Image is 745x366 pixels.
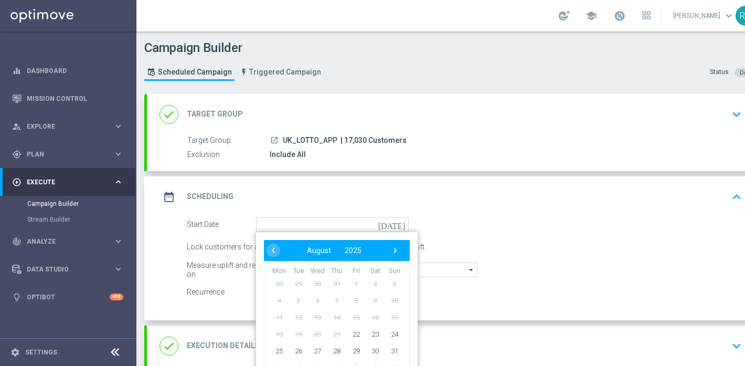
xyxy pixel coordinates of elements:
a: Stream Builder [27,215,109,224]
h1: Campaign Builder [144,40,326,56]
i: track_changes [12,237,22,246]
i: gps_fixed [12,150,22,159]
i: settings [10,348,20,357]
i: lightbulb [12,292,22,302]
button: equalizer Dashboard [12,67,124,75]
i: keyboard_arrow_down [729,107,744,122]
div: Recurrence [187,285,256,300]
span: 3 [386,275,403,292]
bs-datepicker-navigation-view: ​ ​ ​ [267,244,402,257]
span: 29 [348,342,365,359]
a: Settings [25,349,57,355]
i: equalizer [12,66,22,76]
div: Stream Builder [27,212,135,227]
button: lightbulb Optibot +10 [12,293,124,301]
label: Exclusion [187,150,270,160]
div: Measure uplift and response based on [187,263,310,277]
h2: Execution Details [187,341,260,351]
button: Mission Control [12,95,124,103]
th: weekday [289,267,308,276]
div: Start Date [187,217,256,232]
div: Analyze [12,237,113,246]
span: Plan [27,151,113,158]
i: keyboard_arrow_right [113,177,123,187]
span: 19 [290,326,307,342]
th: weekday [308,267,327,276]
span: 26 [290,342,307,359]
i: arrow_drop_down [466,263,477,277]
span: school [586,10,597,22]
span: 2 [367,275,384,292]
span: 30 [309,275,326,292]
span: 17 [386,309,403,326]
span: 25 [271,342,288,359]
button: August [300,244,338,257]
i: keyboard_arrow_down [729,338,744,354]
i: launch [270,136,279,144]
span: 21 [328,326,345,342]
button: play_circle_outline Execute keyboard_arrow_right [12,178,124,186]
button: › [388,244,402,257]
button: Data Studio keyboard_arrow_right [12,265,124,274]
span: 28 [328,342,345,359]
span: 8 [348,292,365,309]
div: Plan [12,150,113,159]
span: 12 [290,309,307,326]
h2: Scheduling [187,192,233,202]
th: weekday [385,267,404,276]
div: Campaign Builder [27,196,135,212]
th: weekday [366,267,385,276]
a: [PERSON_NAME]keyboard_arrow_down [672,8,736,24]
span: 31 [386,342,403,359]
span: August [307,246,331,255]
span: 6 [309,292,326,309]
span: 23 [367,326,384,342]
button: gps_fixed Plan keyboard_arrow_right [12,150,124,159]
i: done [159,337,178,355]
a: Scheduled Campaign [144,64,235,81]
span: 22 [348,326,365,342]
div: Include All [270,149,738,160]
span: | 17,030 Customers [340,136,407,145]
div: +10 [110,294,123,300]
i: done [159,105,178,124]
div: Explore [12,122,113,131]
span: 20 [309,326,326,342]
a: Mission Control [27,85,123,112]
span: Triggered Campaign [249,68,321,77]
i: [DATE] [378,217,409,229]
span: 7 [328,292,345,309]
span: 2025 [345,246,361,255]
span: 24 [386,326,403,342]
span: Analyze [27,238,113,245]
h2: Target Group [187,109,243,119]
span: 16 [367,309,384,326]
div: Data Studio [12,265,113,274]
div: Execute [12,177,113,187]
span: 27 [309,342,326,359]
span: 13 [309,309,326,326]
i: person_search [12,122,22,131]
span: Scheduled Campaign [158,68,232,77]
span: 4 [271,292,288,309]
div: Dashboard [12,57,123,85]
span: 10 [386,292,403,309]
button: ‹ [267,244,280,257]
span: UK_LOTTO_APP [283,136,337,145]
span: 15 [348,309,365,326]
span: 30 [367,342,384,359]
button: person_search Explore keyboard_arrow_right [12,122,124,131]
button: 2025 [338,244,368,257]
span: 9 [367,292,384,309]
span: 14 [328,309,345,326]
span: 11 [271,309,288,326]
i: keyboard_arrow_right [113,149,123,159]
span: keyboard_arrow_down [723,10,735,22]
div: Lock customers for a duration of [187,240,310,255]
div: Status: [710,68,730,77]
